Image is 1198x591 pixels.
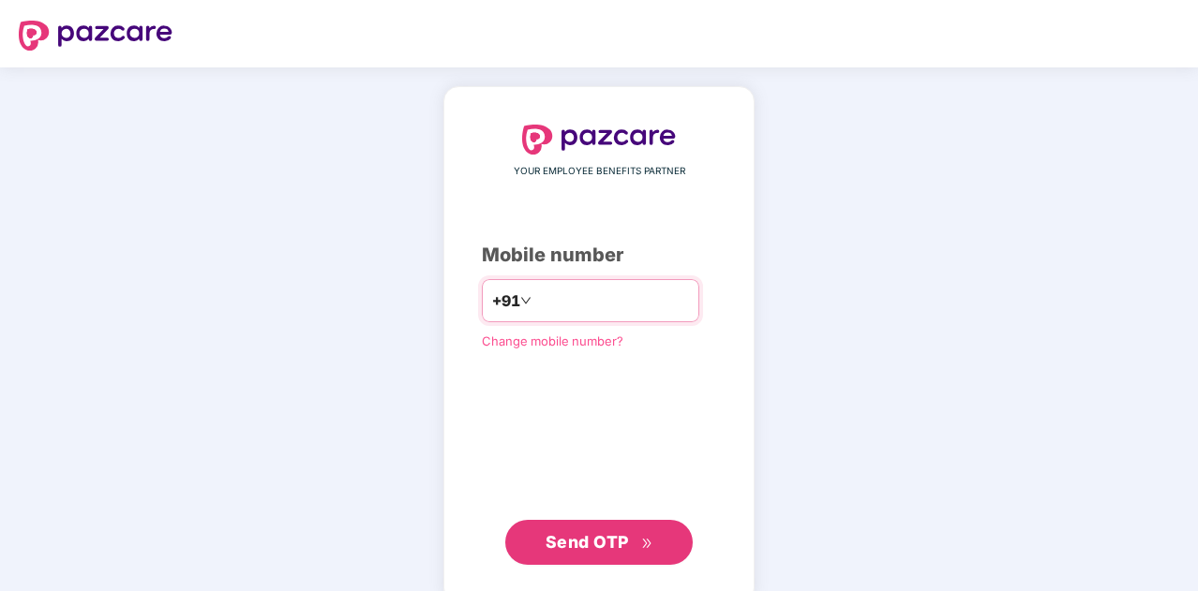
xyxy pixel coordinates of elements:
[546,532,629,552] span: Send OTP
[520,295,532,306] span: down
[505,520,693,565] button: Send OTPdouble-right
[482,241,716,270] div: Mobile number
[641,538,653,550] span: double-right
[514,164,685,179] span: YOUR EMPLOYEE BENEFITS PARTNER
[482,333,623,348] a: Change mobile number?
[19,21,172,51] img: logo
[492,289,520,313] span: +91
[522,125,676,155] img: logo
